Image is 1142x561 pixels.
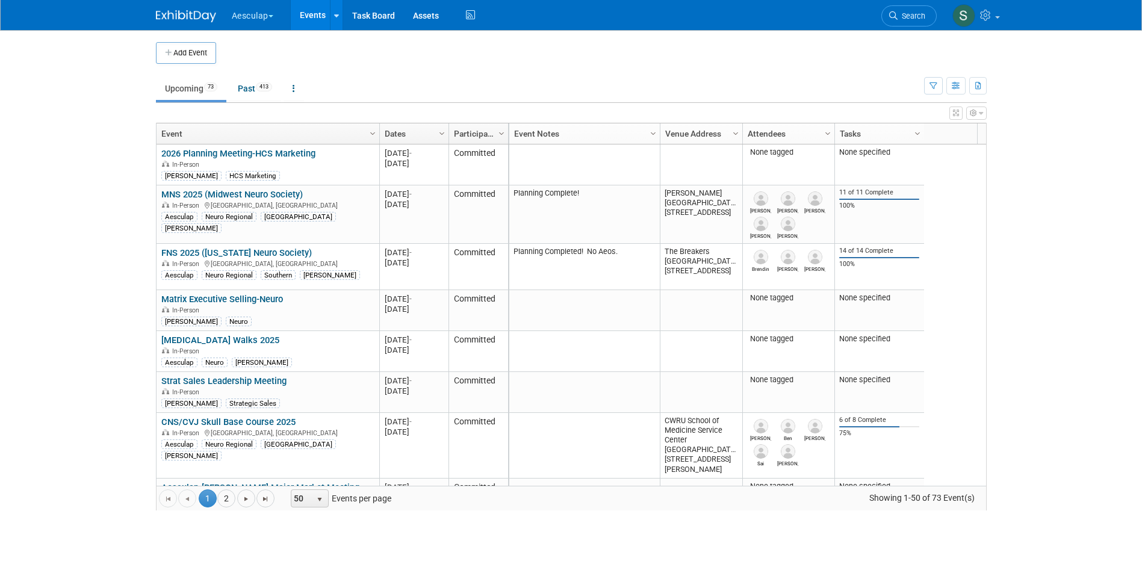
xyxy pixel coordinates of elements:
div: [DATE] [385,335,443,345]
div: None specified [839,293,919,303]
span: - [409,149,412,158]
div: [DATE] [385,376,443,386]
a: Strat Sales Leadership Meeting [161,376,287,386]
div: Trevor Smith [804,433,825,441]
a: Dates [385,123,441,144]
div: Aesculap [161,270,197,280]
span: - [409,483,412,492]
div: Pete Pawlak [777,231,798,239]
a: Column Settings [911,123,924,141]
td: Committed [448,413,508,479]
a: Column Settings [821,123,834,141]
div: None tagged [747,482,830,491]
div: [GEOGRAPHIC_DATA], [GEOGRAPHIC_DATA] [161,200,374,210]
a: Go to the first page [159,489,177,507]
div: 100% [839,202,919,210]
div: [DATE] [385,199,443,209]
td: Planning Completed! No Aeos. [509,244,660,290]
span: Go to the next page [241,494,251,504]
div: [DATE] [385,189,443,199]
a: Column Settings [647,123,660,141]
div: 6 of 8 Complete [839,416,919,424]
div: Brad Sester [777,206,798,214]
img: Jason Austin [754,191,768,206]
span: - [409,376,412,385]
td: Committed [448,185,508,244]
img: Patrick Brien [781,250,795,264]
td: CWRU School of Medicine Service Center [GEOGRAPHIC_DATA][STREET_ADDRESS][PERSON_NAME] [660,413,742,479]
span: 413 [256,82,272,91]
div: 75% [839,429,919,438]
a: Event Notes [514,123,652,144]
span: In-Person [172,202,203,209]
div: [DATE] [385,304,443,314]
a: MNS 2025 (Midwest Neuro Society) [161,189,303,200]
img: In-Person Event [162,347,169,353]
img: Brendin Page [754,250,768,264]
td: Committed [448,331,508,372]
button: Add Event [156,42,216,64]
td: Committed [448,290,508,331]
div: 100% [839,260,919,268]
div: Jason Austin [750,206,771,214]
span: Go to the last page [261,494,270,504]
div: None tagged [747,375,830,385]
div: None specified [839,482,919,491]
div: Ben Hall [777,433,798,441]
div: [DATE] [385,427,443,437]
img: In-Person Event [162,429,169,435]
div: [PERSON_NAME] [161,223,222,233]
a: Attendees [748,123,827,144]
img: Kevin McEligot [781,444,795,459]
div: [DATE] [385,294,443,304]
td: Committed [448,144,508,185]
div: Brendin Page [750,264,771,272]
span: select [315,495,324,504]
td: Committed [448,372,508,413]
span: In-Person [172,161,203,169]
td: Committed [448,479,508,519]
img: Brian Knop [808,191,822,206]
img: In-Person Event [162,306,169,312]
div: [DATE] [385,158,443,169]
a: Column Settings [366,123,379,141]
a: Search [881,5,937,26]
div: Strategic Sales [226,398,280,408]
a: Event [161,123,371,144]
a: Past413 [229,77,281,100]
a: CNS/CVJ Skull Base Course 2025 [161,417,296,427]
a: 2 [217,489,235,507]
span: Search [898,11,925,20]
div: [GEOGRAPHIC_DATA], [GEOGRAPHIC_DATA] [161,258,374,268]
div: None specified [839,147,919,157]
div: HCS Marketing [226,171,280,181]
img: In-Person Event [162,388,169,394]
td: The Breakers [GEOGRAPHIC_DATA] [STREET_ADDRESS] [660,244,742,290]
div: None tagged [747,147,830,157]
span: In-Person [172,429,203,437]
a: Go to the next page [237,489,255,507]
div: [PERSON_NAME] [161,171,222,181]
a: Tasks [840,123,916,144]
span: Showing 1-50 of 73 Event(s) [858,489,985,506]
div: None tagged [747,334,830,344]
span: In-Person [172,347,203,355]
span: - [409,248,412,257]
div: [DATE] [385,258,443,268]
div: [DATE] [385,482,443,492]
a: Venue Address [665,123,734,144]
div: [DATE] [385,417,443,427]
div: [DATE] [385,148,443,158]
span: Column Settings [913,129,922,138]
div: Aesculap [161,439,197,449]
span: - [409,190,412,199]
a: Column Settings [729,123,742,141]
div: Neuro Regional [202,212,256,222]
span: Go to the first page [163,494,173,504]
img: Andy Dickherber [754,217,768,231]
a: FNS 2025 ([US_STATE] Neuro Society) [161,247,312,258]
div: [GEOGRAPHIC_DATA] [261,212,336,222]
a: Column Settings [495,123,508,141]
img: In-Person Event [162,260,169,266]
div: Neuro Regional [202,270,256,280]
